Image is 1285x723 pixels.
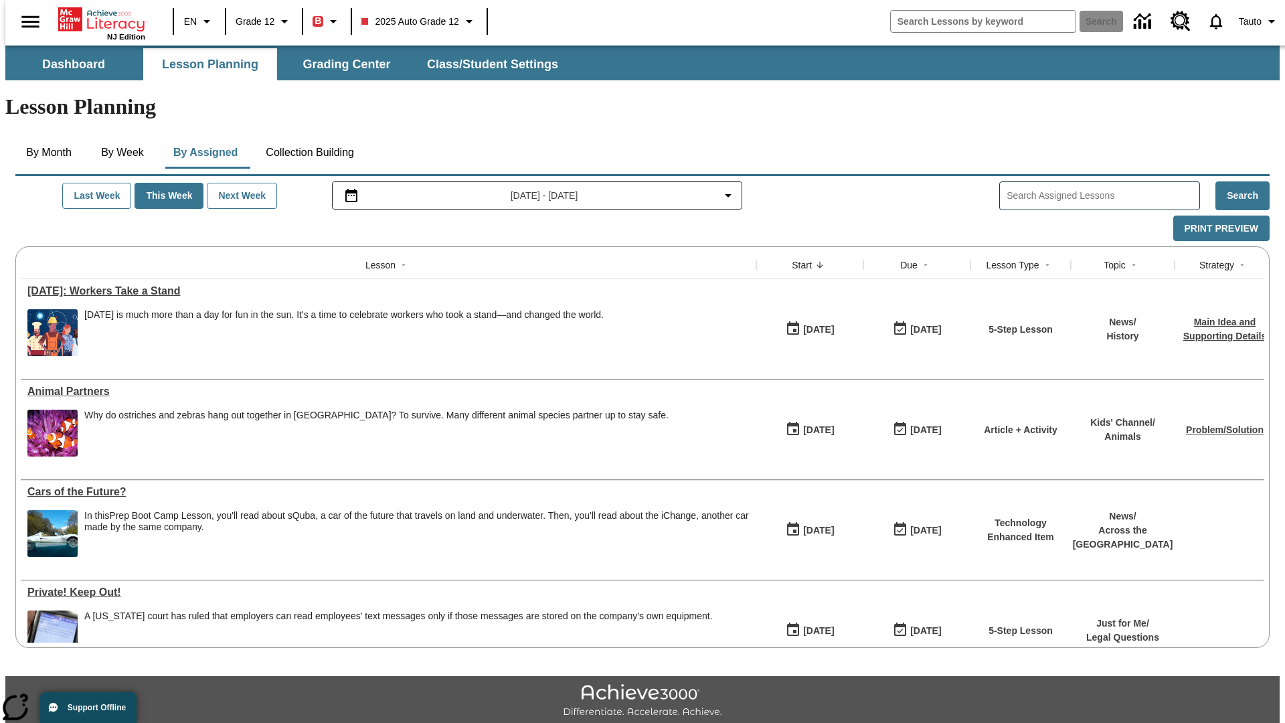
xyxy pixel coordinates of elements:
[563,684,722,718] img: Achieve3000 Differentiate Accelerate Achieve
[58,6,145,33] a: Home
[27,586,750,598] div: Private! Keep Out!
[1106,315,1138,329] p: News /
[977,516,1064,544] p: Technology Enhanced Item
[84,611,713,657] span: A California court has ruled that employers can read employees' text messages only if those messa...
[1007,186,1199,206] input: Search Assigned Lessons
[1126,257,1142,273] button: Sort
[307,9,347,33] button: Boost Class color is red. Change class color
[803,623,834,639] div: [DATE]
[84,611,713,622] div: A [US_STATE] court has ruled that employers can read employees' text messages only if those messa...
[792,258,812,272] div: Start
[910,623,941,639] div: [DATE]
[338,187,737,204] button: Select the date range menu item
[1199,4,1233,39] a: Notifications
[135,183,203,209] button: This Week
[27,486,750,498] div: Cars of the Future?
[5,94,1280,119] h1: Lesson Planning
[781,417,839,443] button: 07/07/25: First time the lesson was available
[58,5,145,41] div: Home
[1039,257,1055,273] button: Sort
[27,611,78,657] img: Close-up of the screen of a mobile phone. After a lawsuit, a court ruled that companies may read ...
[68,703,126,712] span: Support Offline
[416,48,569,80] button: Class/Student Settings
[84,410,669,421] div: Why do ostriches and zebras hang out together in [GEOGRAPHIC_DATA]? To survive. Many different an...
[178,9,221,33] button: Language: EN, Select a language
[27,510,78,557] img: High-tech automobile treading water.
[1090,430,1155,444] p: Animals
[184,15,197,29] span: EN
[803,522,834,539] div: [DATE]
[1215,181,1270,210] button: Search
[803,422,834,438] div: [DATE]
[781,618,839,643] button: 04/14/25: First time the lesson was available
[989,624,1053,638] p: 5-Step Lesson
[84,410,669,457] div: Why do ostriches and zebras hang out together in Africa? To survive. Many different animal specie...
[356,9,482,33] button: Class: 2025 Auto Grade 12, Select your class
[1233,9,1285,33] button: Profile/Settings
[1073,524,1173,552] p: Across the [GEOGRAPHIC_DATA]
[900,258,918,272] div: Due
[1199,258,1234,272] div: Strategy
[84,309,604,356] div: Labor Day is much more than a day for fun in the sun. It's a time to celebrate workers who took a...
[984,423,1057,437] p: Article + Activity
[42,57,105,72] span: Dashboard
[89,137,156,169] button: By Week
[1183,317,1266,341] a: Main Idea and Supporting Details
[989,323,1053,337] p: 5-Step Lesson
[27,386,750,398] div: Animal Partners
[315,13,321,29] span: B
[891,11,1076,32] input: search field
[781,317,839,342] button: 07/23/25: First time the lesson was available
[511,189,578,203] span: [DATE] - [DATE]
[84,510,750,557] div: In this Prep Boot Camp Lesson, you'll read about sQuba, a car of the future that travels on land ...
[396,257,412,273] button: Sort
[27,586,750,598] a: Private! Keep Out!, Lessons
[1239,15,1262,29] span: Tauto
[207,183,277,209] button: Next Week
[1186,424,1264,435] a: Problem/Solution
[361,15,458,29] span: 2025 Auto Grade 12
[1106,329,1138,343] p: History
[7,48,141,80] button: Dashboard
[720,187,736,204] svg: Collapse Date Range Filter
[303,57,390,72] span: Grading Center
[365,258,396,272] div: Lesson
[1173,216,1270,242] button: Print Preview
[255,137,365,169] button: Collection Building
[236,15,274,29] span: Grade 12
[163,137,248,169] button: By Assigned
[62,183,131,209] button: Last Week
[27,486,750,498] a: Cars of the Future? , Lessons
[84,309,604,321] div: [DATE] is much more than a day for fun in the sun. It's a time to celebrate workers who took a st...
[888,317,946,342] button: 06/30/26: Last day the lesson can be accessed
[1126,3,1163,40] a: Data Center
[84,510,749,532] testabrev: Prep Boot Camp Lesson, you'll read about sQuba, a car of the future that travels on land and unde...
[1073,509,1173,524] p: News /
[812,257,828,273] button: Sort
[888,517,946,543] button: 08/01/26: Last day the lesson can be accessed
[27,285,750,297] div: Labor Day: Workers Take a Stand
[27,285,750,297] a: Labor Day: Workers Take a Stand, Lessons
[1086,617,1159,631] p: Just for Me /
[5,48,570,80] div: SubNavbar
[15,137,82,169] button: By Month
[427,57,558,72] span: Class/Student Settings
[1090,416,1155,430] p: Kids' Channel /
[910,321,941,338] div: [DATE]
[107,33,145,41] span: NJ Edition
[280,48,414,80] button: Grading Center
[27,410,78,457] img: Three clownfish swim around a purple anemone.
[5,46,1280,80] div: SubNavbar
[1163,3,1199,39] a: Resource Center, Will open in new tab
[781,517,839,543] button: 07/01/25: First time the lesson was available
[27,309,78,356] img: A banner with a blue background shows an illustrated row of diverse men and women dressed in clot...
[27,386,750,398] a: Animal Partners, Lessons
[1104,258,1126,272] div: Topic
[84,510,750,533] div: In this
[910,522,941,539] div: [DATE]
[40,692,137,723] button: Support Offline
[918,257,934,273] button: Sort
